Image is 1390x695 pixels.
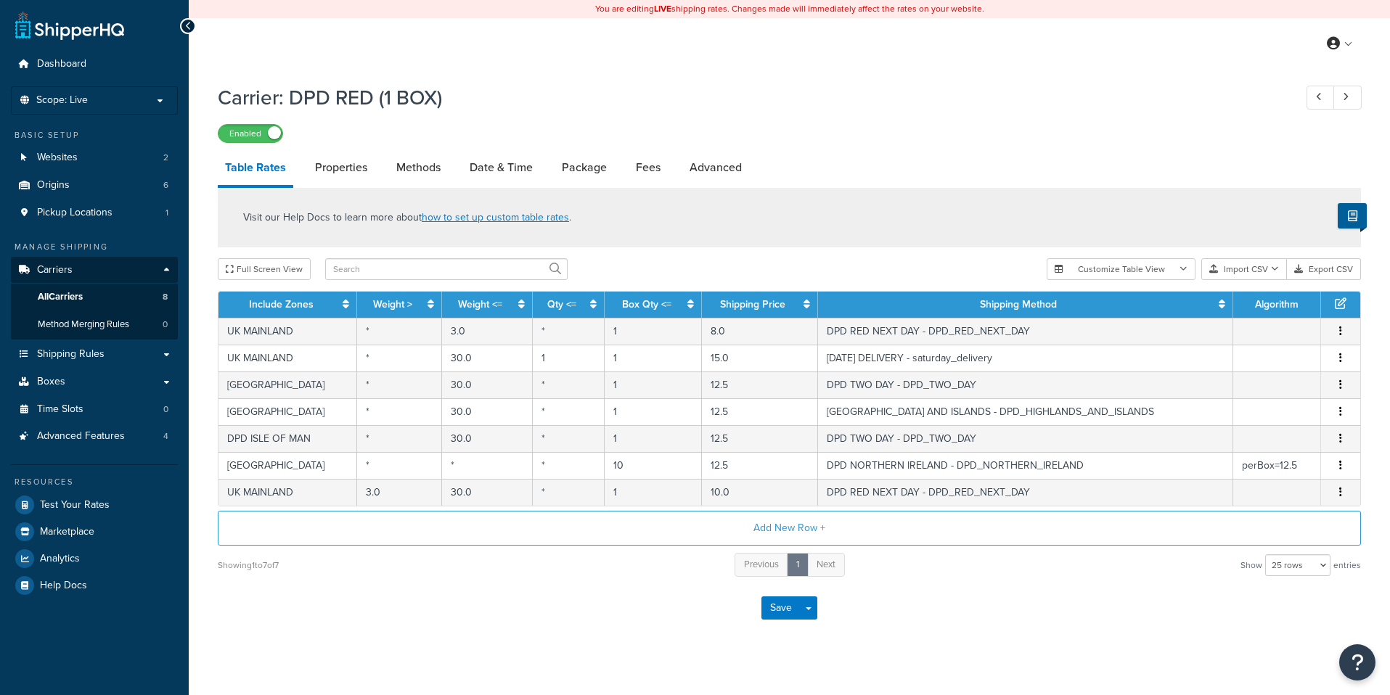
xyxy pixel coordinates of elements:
li: Advanced Features [11,423,178,450]
li: Origins [11,172,178,199]
button: Open Resource Center [1339,644,1375,680]
td: 1 [605,479,701,506]
button: Import CSV [1201,258,1287,280]
td: 8.0 [702,318,818,345]
td: 1 [605,318,701,345]
a: Previous [735,553,788,577]
input: Search [325,258,568,280]
td: DPD NORTHERN IRELAND - DPD_NORTHERN_IRELAND [818,452,1233,479]
a: Weight <= [458,297,502,312]
td: DPD RED NEXT DAY - DPD_RED_NEXT_DAY [818,318,1233,345]
a: Package [555,150,614,185]
td: 30.0 [442,479,533,506]
span: Analytics [40,553,80,565]
span: Boxes [37,376,65,388]
td: [GEOGRAPHIC_DATA] [218,452,357,479]
th: Algorithm [1233,292,1321,318]
a: Next [807,553,845,577]
span: Previous [744,557,779,571]
a: how to set up custom table rates [422,210,569,225]
h1: Carrier: DPD RED (1 BOX) [218,83,1280,112]
a: Advanced Features4 [11,423,178,450]
li: Carriers [11,257,178,340]
td: perBox=12.5 [1233,452,1321,479]
span: Advanced Features [37,430,125,443]
td: 30.0 [442,398,533,425]
a: Table Rates [218,150,293,188]
li: Time Slots [11,396,178,423]
td: DPD TWO DAY - DPD_TWO_DAY [818,371,1233,398]
td: DPD ISLE OF MAN [218,425,357,452]
button: Show Help Docs [1338,203,1367,229]
span: Carriers [37,264,73,276]
span: Websites [37,152,78,164]
td: 1 [533,345,605,371]
a: Analytics [11,546,178,572]
span: Test Your Rates [40,499,110,511]
a: Properties [308,150,375,185]
a: Weight > [373,297,412,312]
span: Shipping Rules [37,348,105,361]
td: 12.5 [702,452,818,479]
a: Methods [389,150,448,185]
td: 1 [605,425,701,452]
a: Websites2 [11,144,178,171]
td: 30.0 [442,371,533,398]
a: Marketplace [11,519,178,545]
a: Time Slots0 [11,396,178,423]
td: 30.0 [442,425,533,452]
span: All Carriers [38,291,83,303]
span: 8 [163,291,168,303]
a: Help Docs [11,572,178,599]
td: 10 [605,452,701,479]
li: Boxes [11,369,178,395]
a: 1 [787,553,809,577]
a: Advanced [682,150,749,185]
button: Add New Row + [218,511,1361,546]
a: Box Qty <= [622,297,671,312]
td: DPD RED NEXT DAY - DPD_RED_NEXT_DAY [818,479,1233,506]
li: Pickup Locations [11,200,178,226]
td: UK MAINLAND [218,479,357,506]
td: UK MAINLAND [218,318,357,345]
label: Enabled [218,125,282,142]
td: 30.0 [442,345,533,371]
td: 1 [605,345,701,371]
td: [GEOGRAPHIC_DATA] AND ISLANDS - DPD_HIGHLANDS_AND_ISLANDS [818,398,1233,425]
span: entries [1333,555,1361,575]
span: 0 [163,318,168,331]
a: Carriers [11,257,178,284]
div: Showing 1 to 7 of 7 [218,555,279,575]
span: 2 [163,152,168,164]
span: Pickup Locations [37,207,113,219]
div: Basic Setup [11,129,178,141]
td: [GEOGRAPHIC_DATA] [218,398,357,425]
a: Date & Time [462,150,540,185]
button: Save [761,596,801,620]
span: Marketplace [40,526,94,538]
td: 1 [605,371,701,398]
a: Next Record [1333,86,1362,110]
span: 1 [165,207,168,219]
td: 12.5 [702,371,818,398]
button: Customize Table View [1047,258,1195,280]
td: [DATE] DELIVERY - saturday_delivery [818,345,1233,371]
td: 10.0 [702,479,818,506]
span: Help Docs [40,580,87,592]
a: Pickup Locations1 [11,200,178,226]
span: Scope: Live [36,94,88,107]
a: Previous Record [1307,86,1335,110]
td: 3.0 [357,479,442,506]
span: 6 [163,179,168,192]
td: 15.0 [702,345,818,371]
a: Shipping Rules [11,341,178,368]
span: Dashboard [37,58,86,70]
a: Dashboard [11,51,178,78]
div: Manage Shipping [11,241,178,253]
span: 0 [163,403,168,416]
td: DPD TWO DAY - DPD_TWO_DAY [818,425,1233,452]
